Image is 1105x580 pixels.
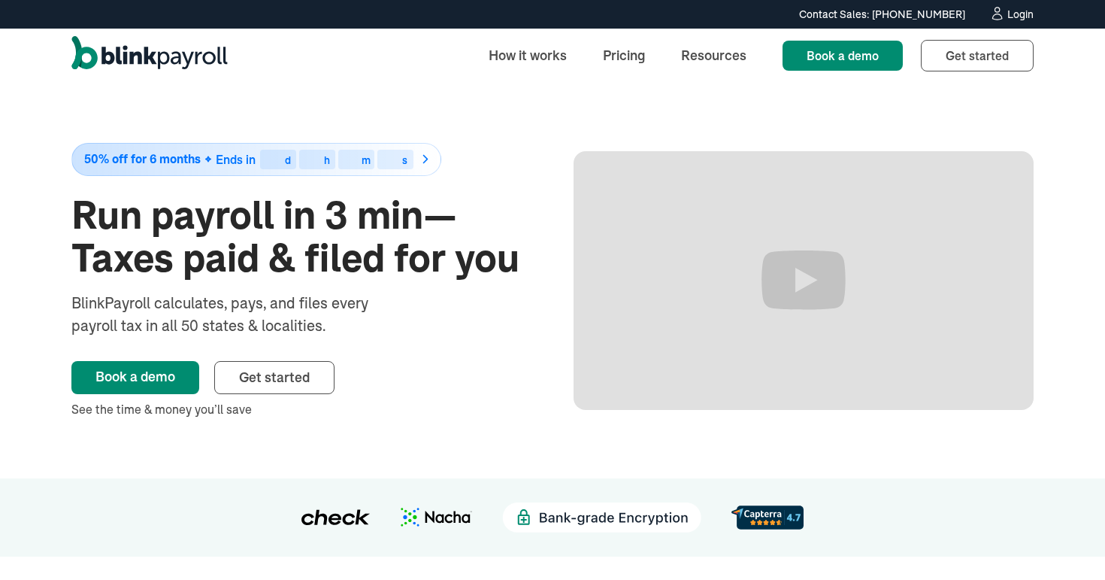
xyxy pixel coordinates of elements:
a: 50% off for 6 monthsEnds indhms [71,143,531,176]
a: Book a demo [783,41,903,71]
div: See the time & money you’ll save [71,400,531,418]
span: Ends in [216,152,256,167]
h1: Run payroll in 3 min—Taxes paid & filed for you [71,194,531,280]
div: h [324,155,330,165]
span: Get started [946,48,1009,63]
div: s [402,155,407,165]
a: How it works [477,39,579,71]
a: Pricing [591,39,657,71]
a: home [71,36,228,75]
iframe: Run Payroll in 3 min with BlinkPayroll [574,151,1034,410]
a: Login [989,6,1034,23]
a: Get started [214,361,335,394]
div: m [362,155,371,165]
div: Login [1007,9,1034,20]
div: d [285,155,291,165]
div: Contact Sales: [PHONE_NUMBER] [799,7,965,23]
img: d56c0860-961d-46a8-819e-eda1494028f8.svg [731,506,804,529]
a: Resources [669,39,758,71]
a: Book a demo [71,361,199,394]
span: Book a demo [807,48,879,63]
span: 50% off for 6 months [84,153,201,165]
span: Get started [239,369,310,386]
div: BlinkPayroll calculates, pays, and files every payroll tax in all 50 states & localities. [71,292,408,337]
a: Get started [921,40,1034,71]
